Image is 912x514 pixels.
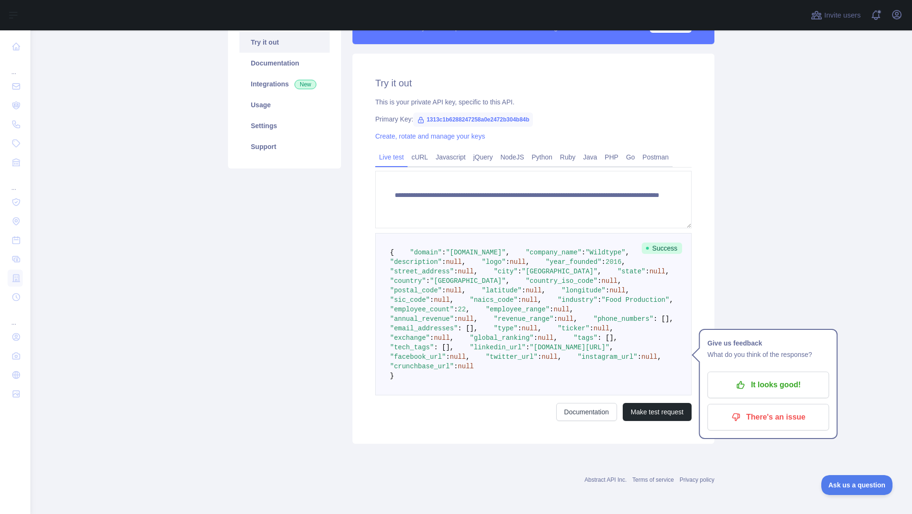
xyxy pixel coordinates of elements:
span: Success [642,243,682,254]
span: , [466,306,470,313]
span: "[DOMAIN_NAME][URL]" [530,344,609,351]
span: , [462,287,465,294]
span: : [454,306,457,313]
button: Make test request [623,403,692,421]
span: "longitude" [561,287,605,294]
span: : [637,353,641,361]
span: "industry" [558,296,598,304]
span: "[GEOGRAPHIC_DATA]" [430,277,506,285]
a: PHP [601,150,622,165]
span: : [454,363,457,370]
span: , [574,315,578,323]
span: null [541,353,558,361]
span: "tags" [574,334,598,342]
span: "twitter_url" [486,353,538,361]
span: "description" [390,258,442,266]
span: "logo" [482,258,505,266]
span: "postal_code" [390,287,442,294]
button: Invite users [809,8,863,23]
span: : [518,296,522,304]
span: , [538,296,541,304]
span: { [390,249,394,256]
span: , [665,268,669,275]
span: null [522,296,538,304]
span: "country" [390,277,426,285]
span: "city" [494,268,517,275]
span: null [434,296,450,304]
span: : [550,306,553,313]
span: "naics_code" [470,296,518,304]
span: , [506,249,510,256]
a: Javascript [432,150,469,165]
a: jQuery [469,150,496,165]
a: Live test [375,150,408,165]
span: , [450,334,454,342]
span: "instagram_url" [578,353,637,361]
span: Invite users [824,10,861,21]
iframe: Toggle Customer Support [821,475,893,495]
a: Support [239,136,330,157]
span: , [526,258,530,266]
span: New [294,80,316,89]
span: : [442,287,446,294]
span: : [426,277,430,285]
span: : [581,249,585,256]
div: ... [8,173,23,192]
a: NodeJS [496,150,528,165]
span: , [609,325,613,332]
h2: Try it out [375,76,692,90]
span: : [518,325,522,332]
span: null [538,334,554,342]
span: null [510,258,526,266]
span: "exchange" [390,334,430,342]
span: : [430,296,434,304]
span: null [558,315,574,323]
span: null [649,268,665,275]
span: : [606,287,609,294]
span: "year_founded" [546,258,602,266]
span: } [390,372,394,380]
a: Java [579,150,601,165]
span: "domain" [410,249,442,256]
span: , [598,268,601,275]
span: "state" [617,268,646,275]
span: : [518,268,522,275]
span: null [609,287,626,294]
span: "tech_tags" [390,344,434,351]
span: : [446,353,450,361]
span: , [657,353,661,361]
span: "[DOMAIN_NAME]" [446,249,506,256]
a: Settings [239,115,330,136]
span: : [598,277,601,285]
a: Documentation [239,53,330,74]
span: "type" [494,325,517,332]
a: Python [528,150,556,165]
span: : [454,268,457,275]
span: "employee_range" [486,306,550,313]
span: , [558,353,561,361]
a: Integrations New [239,74,330,94]
span: , [621,258,625,266]
a: Create, rotate and manage your keys [375,132,485,140]
span: "phone_numbers" [594,315,654,323]
span: , [538,325,541,332]
span: : [601,258,605,266]
span: 2016 [606,258,622,266]
span: , [466,353,470,361]
span: : [506,258,510,266]
span: null [446,287,462,294]
span: : [526,344,530,351]
span: , [669,296,673,304]
span: null [594,325,610,332]
span: , [541,287,545,294]
span: : [], [434,344,454,351]
span: null [526,287,542,294]
div: This is your private API key, specific to this API. [375,97,692,107]
span: null [446,258,462,266]
span: null [458,268,474,275]
span: "crunchbase_url" [390,363,454,370]
span: : [553,315,557,323]
span: : [442,258,446,266]
span: null [450,353,466,361]
span: "[GEOGRAPHIC_DATA]" [522,268,598,275]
